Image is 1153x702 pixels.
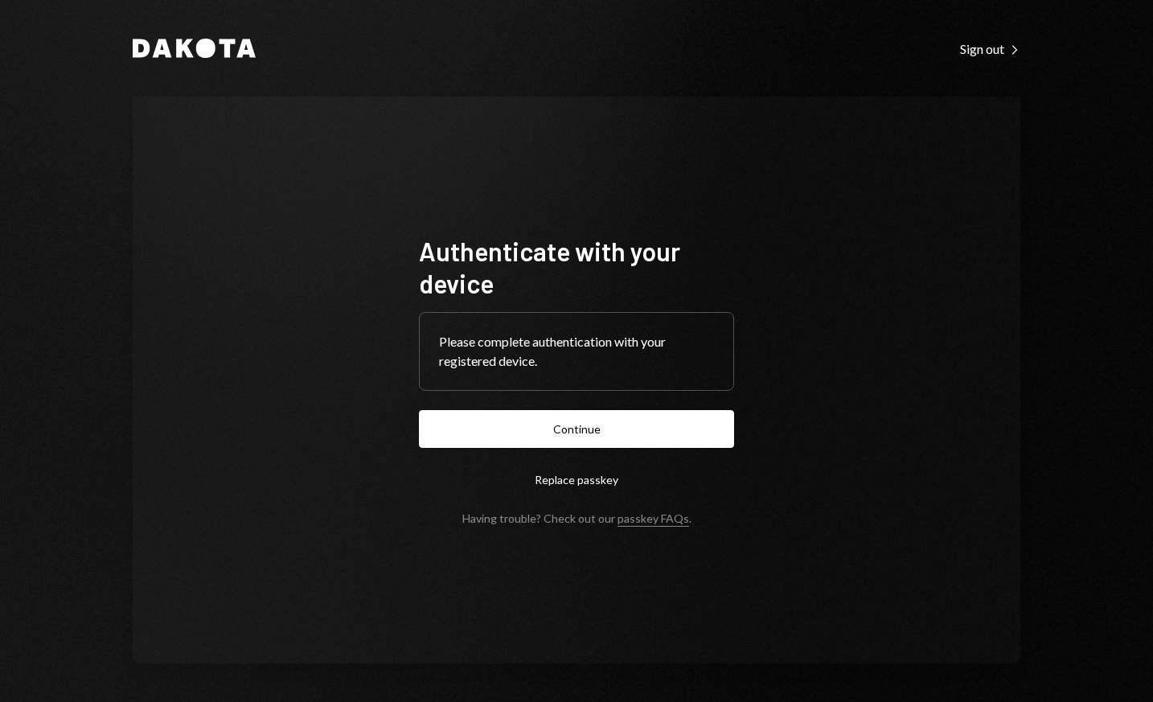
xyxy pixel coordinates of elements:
[960,41,1020,57] div: Sign out
[439,332,714,371] div: Please complete authentication with your registered device.
[462,511,691,525] div: Having trouble? Check out our .
[419,410,734,448] button: Continue
[419,461,734,499] button: Replace passkey
[618,511,689,527] a: passkey FAQs
[419,235,734,299] h1: Authenticate with your device
[960,39,1020,57] a: Sign out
